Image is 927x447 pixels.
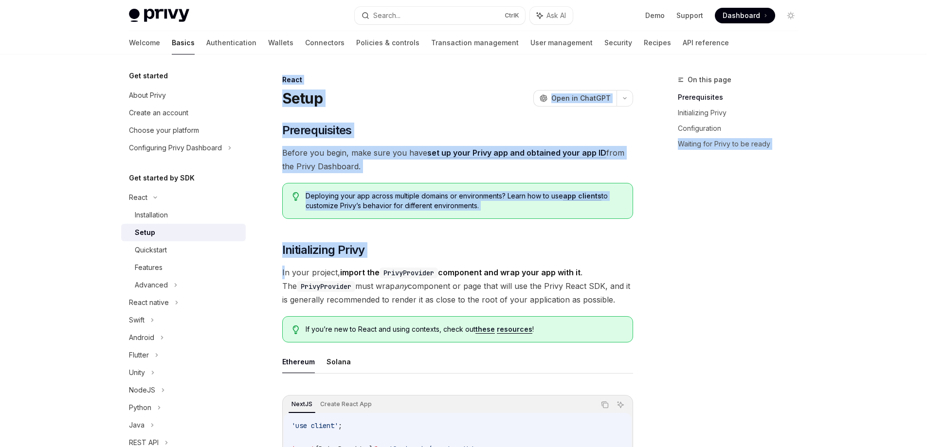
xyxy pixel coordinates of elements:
[172,31,195,54] a: Basics
[715,8,775,23] a: Dashboard
[129,9,189,22] img: light logo
[282,266,633,306] span: In your project, . The must wrap component or page that will use the Privy React SDK, and it is g...
[551,93,611,103] span: Open in ChatGPT
[135,244,167,256] div: Quickstart
[129,384,155,396] div: NodeJS
[129,402,151,413] div: Python
[206,31,256,54] a: Authentication
[355,7,525,24] button: Search...CtrlK
[129,172,195,184] h5: Get started by SDK
[338,421,342,430] span: ;
[121,122,246,139] a: Choose your platform
[505,12,519,19] span: Ctrl K
[604,31,632,54] a: Security
[268,31,293,54] a: Wallets
[129,332,154,343] div: Android
[121,206,246,224] a: Installation
[121,104,246,122] a: Create an account
[121,259,246,276] a: Features
[688,74,731,86] span: On this page
[475,325,495,334] a: these
[282,123,352,138] span: Prerequisites
[129,70,168,82] h5: Get started
[291,421,338,430] span: 'use client'
[129,349,149,361] div: Flutter
[644,31,671,54] a: Recipes
[289,398,315,410] div: NextJS
[533,90,617,107] button: Open in ChatGPT
[614,398,627,411] button: Ask AI
[327,350,351,373] button: Solana
[129,107,188,119] div: Create an account
[723,11,760,20] span: Dashboard
[563,192,601,200] a: app clients
[135,209,168,221] div: Installation
[282,350,315,373] button: Ethereum
[129,419,145,431] div: Java
[645,11,665,20] a: Demo
[297,281,355,292] code: PrivyProvider
[380,268,438,278] code: PrivyProvider
[783,8,799,23] button: Toggle dark mode
[121,224,246,241] a: Setup
[282,146,633,173] span: Before you begin, make sure you have from the Privy Dashboard.
[530,7,573,24] button: Ask AI
[121,241,246,259] a: Quickstart
[683,31,729,54] a: API reference
[129,297,169,308] div: React native
[282,242,365,258] span: Initializing Privy
[395,281,408,291] em: any
[121,87,246,104] a: About Privy
[497,325,532,334] a: resources
[129,192,147,203] div: React
[129,314,145,326] div: Swift
[678,105,806,121] a: Initializing Privy
[676,11,703,20] a: Support
[340,268,581,277] strong: import the component and wrap your app with it
[129,89,166,101] div: About Privy
[678,121,806,136] a: Configuration
[317,398,375,410] div: Create React App
[431,31,519,54] a: Transaction management
[282,75,633,85] div: React
[305,31,345,54] a: Connectors
[135,279,168,291] div: Advanced
[427,148,606,158] a: set up your Privy app and obtained your app ID
[546,11,566,20] span: Ask AI
[599,398,611,411] button: Copy the contents from the code block
[356,31,419,54] a: Policies & controls
[306,191,622,211] span: Deploying your app across multiple domains or environments? Learn how to use to customize Privy’s...
[135,227,155,238] div: Setup
[678,89,806,105] a: Prerequisites
[678,136,806,152] a: Waiting for Privy to be ready
[282,89,323,107] h1: Setup
[129,125,199,136] div: Choose your platform
[135,262,163,273] div: Features
[306,324,622,334] span: If you’re new to React and using contexts, check out !
[292,192,299,201] svg: Tip
[129,142,222,154] div: Configuring Privy Dashboard
[129,31,160,54] a: Welcome
[373,10,400,21] div: Search...
[530,31,593,54] a: User management
[292,325,299,334] svg: Tip
[129,367,145,378] div: Unity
